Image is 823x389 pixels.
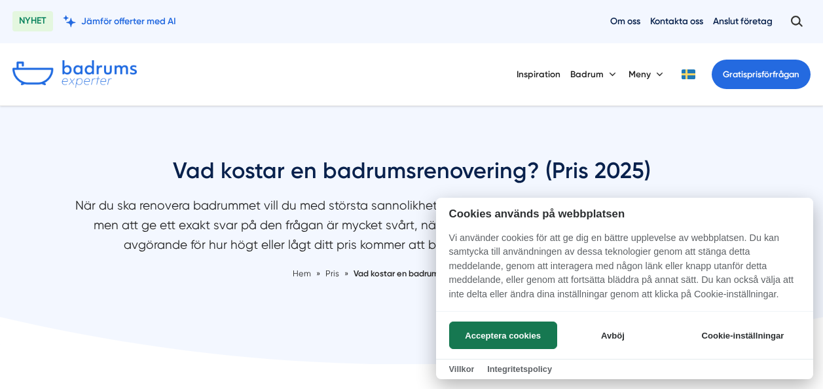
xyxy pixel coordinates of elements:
[686,322,800,349] button: Cookie-inställningar
[436,231,813,311] p: Vi använder cookies för att ge dig en bättre upplevelse av webbplatsen. Du kan samtycka till anvä...
[487,364,552,374] a: Integritetspolicy
[449,364,475,374] a: Villkor
[436,208,813,220] h2: Cookies används på webbplatsen
[560,322,665,349] button: Avböj
[449,322,557,349] button: Acceptera cookies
